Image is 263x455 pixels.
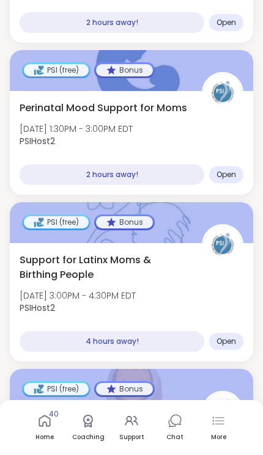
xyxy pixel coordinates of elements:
[20,331,204,352] div: 4 hours away!
[217,18,236,27] span: Open
[113,405,150,450] a: Support
[157,405,193,450] a: Chat
[26,405,63,450] a: Home40
[96,64,153,76] div: Bonus
[20,253,188,282] span: Support for Latinx Moms & Birthing People
[70,405,106,450] a: Coaching
[217,337,236,346] span: Open
[49,409,59,420] span: 40
[119,433,144,442] div: Support
[211,433,226,442] div: More
[72,433,105,442] div: Coaching
[20,101,187,115] span: Perinatal Mood Support for Moms
[20,12,204,33] div: 2 hours away!
[24,383,89,395] div: PSI (free)
[96,216,153,228] div: Bonus
[204,393,242,431] img: PSIHost2
[24,216,89,228] div: PSI (free)
[20,289,136,302] span: [DATE] 3:00PM - 4:30PM EDT
[24,64,89,76] div: PSI (free)
[20,164,204,185] div: 2 hours away!
[204,74,242,112] img: PSIHost2
[217,170,236,180] span: Open
[96,383,153,395] div: Bonus
[35,433,54,442] div: Home
[20,302,55,314] b: PSIHost2
[204,226,242,264] img: PSIHost2
[166,433,183,442] div: Chat
[20,135,55,147] b: PSIHost2
[20,123,133,135] span: [DATE] 1:30PM - 3:00PM EDT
